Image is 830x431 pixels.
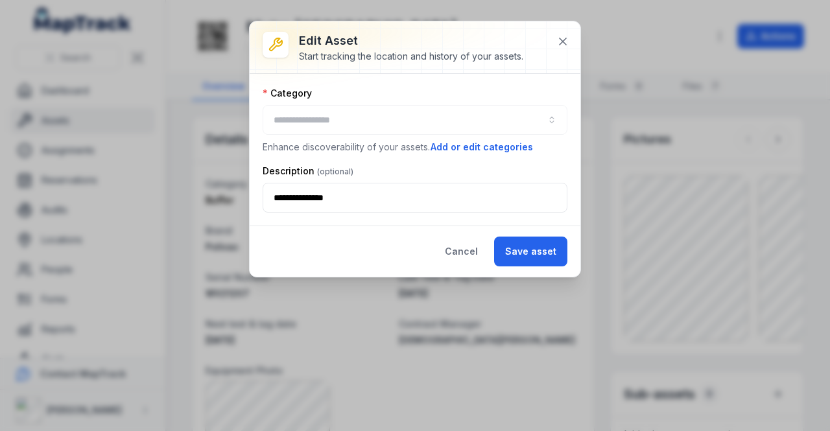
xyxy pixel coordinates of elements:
button: Save asset [494,237,567,266]
div: Start tracking the location and history of your assets. [299,50,523,63]
h3: Edit asset [299,32,523,50]
button: Cancel [434,237,489,266]
label: Category [263,87,312,100]
button: Add or edit categories [430,140,534,154]
label: Description [263,165,353,178]
p: Enhance discoverability of your assets. [263,140,567,154]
